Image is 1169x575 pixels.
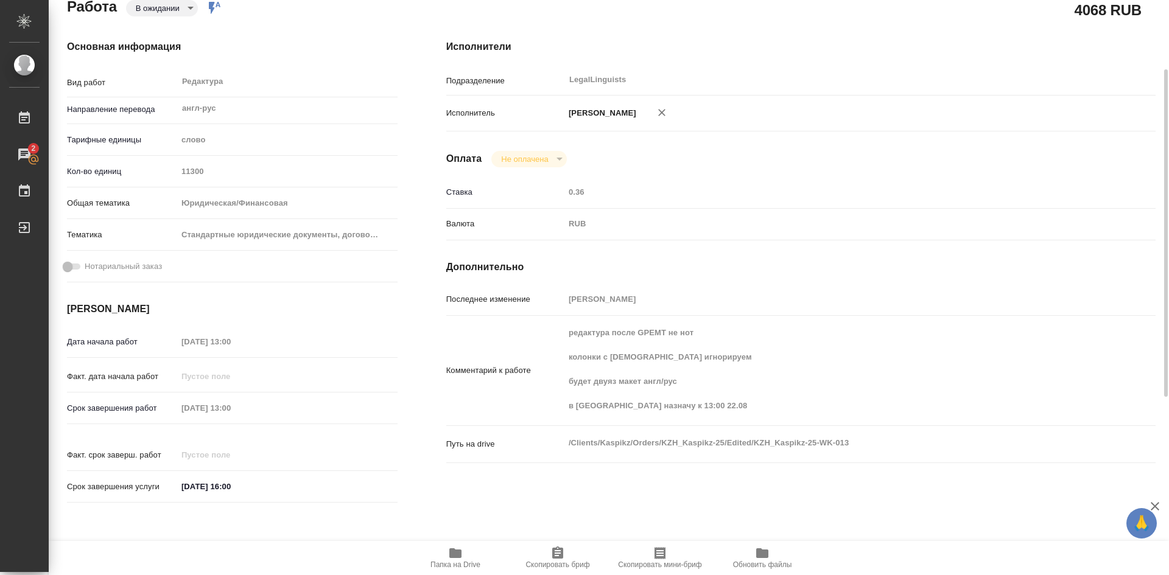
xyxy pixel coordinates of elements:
[67,103,177,116] p: Направление перевода
[177,478,284,495] input: ✎ Введи что-нибудь
[67,371,177,383] p: Факт. дата начала работ
[564,433,1097,453] textarea: /Clients/Kaspikz/Orders/KZH_Kaspikz-25/Edited/KZH_Kaspikz-25-WK-013
[177,193,398,214] div: Юридическая/Финансовая
[446,186,564,198] p: Ставка
[507,541,609,575] button: Скопировать бриф
[1126,508,1157,538] button: 🙏
[67,449,177,461] p: Факт. срок заверш. работ
[67,40,398,54] h4: Основная информация
[446,260,1156,274] h4: Дополнительно
[1131,511,1152,536] span: 🙏
[491,151,566,167] div: В ожидании
[67,402,177,414] p: Срок завершения работ
[446,438,564,450] p: Путь на drive
[132,3,183,13] button: В ожидании
[648,99,675,126] button: Удалить исполнителя
[446,107,564,119] p: Исполнитель
[497,154,552,164] button: Не оплачена
[177,225,398,245] div: Стандартные юридические документы, договоры, уставы
[67,77,177,89] p: Вид работ
[24,142,43,155] span: 2
[177,368,284,385] input: Пустое поле
[177,162,398,180] input: Пустое поле
[67,302,398,316] h4: [PERSON_NAME]
[446,152,482,166] h4: Оплата
[446,364,564,377] p: Комментарий к работе
[564,290,1097,308] input: Пустое поле
[564,322,1097,416] textarea: редактура после GPEMT не нот колонки с [DEMOGRAPHIC_DATA] игнорируем будет двуяз макет англ/рус в...
[711,541,813,575] button: Обновить файлы
[446,40,1156,54] h4: Исполнители
[67,336,177,348] p: Дата начала работ
[177,333,284,350] input: Пустое поле
[446,75,564,87] p: Подразделение
[564,107,636,119] p: [PERSON_NAME]
[609,541,711,575] button: Скопировать мини-бриф
[404,541,507,575] button: Папка на Drive
[564,214,1097,234] div: RUB
[525,560,589,569] span: Скопировать бриф
[446,218,564,230] p: Валюта
[564,183,1097,201] input: Пустое поле
[67,134,177,146] p: Тарифные единицы
[177,130,398,150] div: слово
[67,197,177,209] p: Общая тематика
[430,560,480,569] span: Папка на Drive
[177,399,284,417] input: Пустое поле
[67,229,177,241] p: Тематика
[67,481,177,493] p: Срок завершения услуги
[446,293,564,305] p: Последнее изменение
[67,166,177,178] p: Кол-во единиц
[85,260,162,273] span: Нотариальный заказ
[177,446,284,464] input: Пустое поле
[618,560,701,569] span: Скопировать мини-бриф
[67,540,107,559] h2: Заказ
[733,560,792,569] span: Обновить файлы
[3,139,46,170] a: 2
